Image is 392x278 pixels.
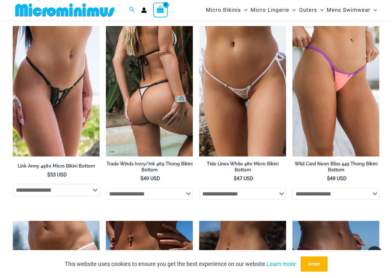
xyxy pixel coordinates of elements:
a: Trade Winds Ivory/Ink 469 Thong Bikini Bottom [106,161,193,175]
bdi: 53 USD [47,172,67,178]
a: Micro LingerieMenu ToggleMenu Toggle [249,2,297,18]
a: Account icon link [141,7,147,13]
a: Wild Card Neon Bliss 449 Thong 01Wild Card Neon Bliss 449 Thong 02Wild Card Neon Bliss 449 Thong 02 [292,26,379,156]
button: Accept [301,256,328,272]
span: Micro Lingerie [251,2,289,18]
img: Wild Card Neon Bliss 449 Thong 01 [292,26,379,156]
img: MM SHOP LOGO FLAT [13,3,117,17]
span: $ [47,172,50,178]
a: Trade Winds IvoryInk 469 Thong 01Trade Winds IvoryInk 317 Top 469 Thong 06Trade Winds IvoryInk 31... [106,26,193,156]
span: Menu Toggle [370,2,377,18]
a: OutersMenu ToggleMenu Toggle [297,2,325,18]
a: Link Army 4580 Micro 01Link Army 4580 Micro 02Link Army 4580 Micro 02 [13,26,100,156]
img: Link Army 4580 Micro 01 [13,26,100,156]
a: Learn more [267,261,296,267]
bdi: 49 USD [140,175,160,182]
h2: Tide Lines White 480 Micro Bikini Bottom [199,161,286,173]
bdi: 49 USD [327,175,347,182]
a: Tide Lines White 480 Micro 01Tide Lines White 480 Micro 02Tide Lines White 480 Micro 02 [199,26,286,156]
nav: Site Navigation [203,1,379,19]
span: $ [234,175,237,182]
span: Menu Toggle [241,2,247,18]
a: Micro BikinisMenu ToggleMenu Toggle [204,2,249,18]
h2: Link Army 4580 Micro Bikini Bottom [13,163,100,169]
p: This website uses cookies to ensure you get the best experience on our website. [65,259,296,269]
span: Micro Bikinis [206,2,241,18]
a: Link Army 4580 Micro Bikini Bottom [13,163,100,171]
span: $ [327,175,330,182]
bdi: 47 USD [234,175,253,182]
h2: Trade Winds Ivory/Ink 469 Thong Bikini Bottom [106,161,193,173]
span: Menu Toggle [289,2,296,18]
a: Search icon link [129,6,135,14]
a: Mens SwimwearMenu ToggleMenu Toggle [325,2,378,18]
span: Mens Swimwear [327,2,370,18]
span: $ [140,175,143,182]
a: Wild Card Neon Bliss 449 Thong Bikini Bottom [292,161,379,175]
span: Menu Toggle [317,2,323,18]
a: Tide Lines White 480 Micro Bikini Bottom [199,161,286,175]
img: Tide Lines White 480 Micro 01 [199,26,286,156]
a: View Shopping Cart, empty [153,3,168,17]
h2: Wild Card Neon Bliss 449 Thong Bikini Bottom [292,161,379,173]
img: Trade Winds IvoryInk 317 Top 469 Thong 06 [106,26,193,156]
span: Outers [299,2,317,18]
